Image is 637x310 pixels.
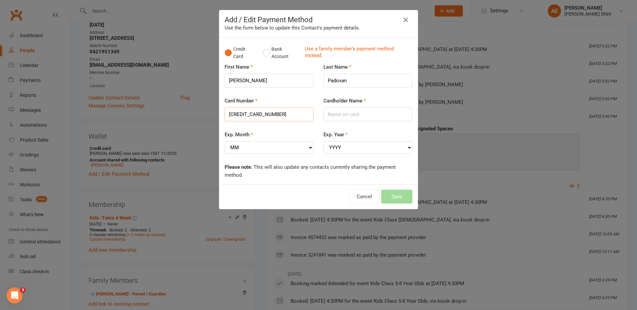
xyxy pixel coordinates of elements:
[225,107,314,121] input: XXXX-XXXX-XXXX-XXXX
[225,131,253,139] label: Exp. Month
[225,43,256,63] button: Credit Card
[225,16,412,24] h4: Add / Edit Payment Method
[225,24,412,32] div: Use the form below to update this Contact's payment details.
[400,15,411,25] button: Close
[305,45,409,60] a: Use a family member's payment method instead
[225,97,257,105] label: Card Number
[225,164,252,170] strong: Please note:
[20,287,26,293] span: 3
[323,107,412,121] input: Name on card
[323,63,351,71] label: Last Name
[225,164,396,178] span: This will also update any contacts currently sharing the payment method.
[225,63,253,71] label: First Name
[7,287,23,303] iframe: Intercom live chat
[323,131,348,139] label: Exp. Year
[263,43,300,63] button: Bank Account
[323,97,366,105] label: Cardholder Name
[349,190,380,204] button: Cancel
